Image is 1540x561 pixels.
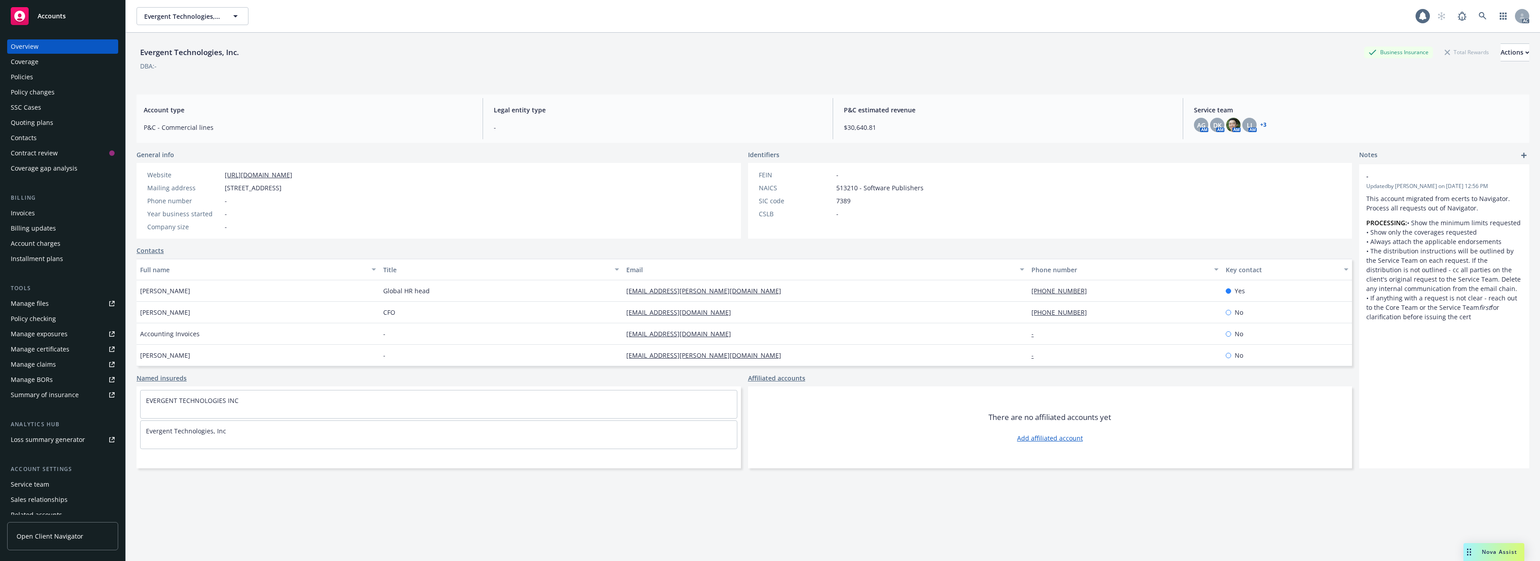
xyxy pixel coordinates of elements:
[225,171,292,179] a: [URL][DOMAIN_NAME]
[626,287,788,295] a: [EMAIL_ADDRESS][PERSON_NAME][DOMAIN_NAME]
[383,329,385,338] span: -
[1235,351,1243,360] span: No
[225,183,282,193] span: [STREET_ADDRESS]
[11,373,53,387] div: Manage BORs
[988,412,1111,423] span: There are no affiliated accounts yet
[11,477,49,492] div: Service team
[1235,308,1243,317] span: No
[11,312,56,326] div: Policy checking
[11,492,68,507] div: Sales relationships
[140,351,190,360] span: [PERSON_NAME]
[1222,259,1352,280] button: Key contact
[7,193,118,202] div: Billing
[144,12,222,21] span: Evergent Technologies, Inc.
[11,85,55,99] div: Policy changes
[11,508,62,522] div: Related accounts
[1031,287,1094,295] a: [PHONE_NUMBER]
[7,492,118,507] a: Sales relationships
[748,150,779,159] span: Identifiers
[1366,218,1407,227] strong: PROCESSING:
[1519,150,1529,161] a: add
[1031,265,1209,274] div: Phone number
[1359,150,1377,161] span: Notes
[137,47,243,58] div: Evergent Technologies, Inc.
[11,116,53,130] div: Quoting plans
[494,105,822,115] span: Legal entity type
[1366,171,1499,181] span: -
[11,388,79,402] div: Summary of insurance
[7,131,118,145] a: Contacts
[7,388,118,402] a: Summary of insurance
[1226,265,1339,274] div: Key contact
[1463,543,1475,561] div: Drag to move
[147,196,221,206] div: Phone number
[1433,7,1450,25] a: Start snowing
[1366,194,1522,213] p: This account migrated from ecerts to Navigator. Process all requests out of Navigator.
[1226,118,1241,132] img: photo
[1028,259,1222,280] button: Phone number
[11,100,41,115] div: SSC Cases
[7,296,118,311] a: Manage files
[1364,47,1433,58] div: Business Insurance
[11,433,85,447] div: Loss summary generator
[383,265,609,274] div: Title
[38,13,66,20] span: Accounts
[7,373,118,387] a: Manage BORs
[7,39,118,54] a: Overview
[626,351,788,360] a: [EMAIL_ADDRESS][PERSON_NAME][DOMAIN_NAME]
[626,308,738,317] a: [EMAIL_ADDRESS][DOMAIN_NAME]
[1260,122,1266,128] a: +3
[7,161,118,176] a: Coverage gap analysis
[11,327,68,341] div: Manage exposures
[7,312,118,326] a: Policy checking
[1017,433,1083,443] a: Add affiliated account
[7,221,118,236] a: Billing updates
[7,4,118,29] a: Accounts
[836,170,838,180] span: -
[1366,218,1522,321] p: • Show the minimum limits requested • Show only the coverages requested • Always attach the appli...
[7,284,118,293] div: Tools
[748,373,805,383] a: Affiliated accounts
[11,146,58,160] div: Contract review
[494,123,822,132] span: -
[140,308,190,317] span: [PERSON_NAME]
[1474,7,1492,25] a: Search
[11,161,77,176] div: Coverage gap analysis
[140,329,200,338] span: Accounting Invoices
[11,296,49,311] div: Manage files
[11,236,60,251] div: Account charges
[7,420,118,429] div: Analytics hub
[11,70,33,84] div: Policies
[137,246,164,255] a: Contacts
[147,183,221,193] div: Mailing address
[146,427,226,435] a: Evergent Technologies, Inc
[7,206,118,220] a: Invoices
[7,342,118,356] a: Manage certificates
[626,265,1014,274] div: Email
[1031,308,1094,317] a: [PHONE_NUMBER]
[7,55,118,69] a: Coverage
[844,123,1172,132] span: $30,640.81
[759,209,833,218] div: CSLB
[1235,329,1243,338] span: No
[147,170,221,180] div: Website
[383,351,385,360] span: -
[11,206,35,220] div: Invoices
[11,55,38,69] div: Coverage
[144,123,472,132] span: P&C - Commercial lines
[137,150,174,159] span: General info
[140,61,157,71] div: DBA: -
[146,396,239,405] a: EVERGENT TECHNOLOGIES INC
[844,105,1172,115] span: P&C estimated revenue
[7,146,118,160] a: Contract review
[147,222,221,231] div: Company size
[1247,120,1252,130] span: LI
[7,252,118,266] a: Installment plans
[1359,164,1529,329] div: -Updatedby [PERSON_NAME] on [DATE] 12:56 PMThis account migrated from ecerts to Navigator. Proces...
[137,7,248,25] button: Evergent Technologies, Inc.
[7,327,118,341] a: Manage exposures
[7,477,118,492] a: Service team
[1031,351,1041,360] a: -
[225,209,227,218] span: -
